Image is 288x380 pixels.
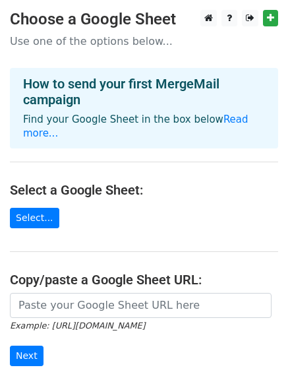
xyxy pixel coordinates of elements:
[10,34,278,48] p: Use one of the options below...
[10,208,59,228] a: Select...
[23,113,265,141] p: Find your Google Sheet in the box below
[10,321,145,331] small: Example: [URL][DOMAIN_NAME]
[10,10,278,29] h3: Choose a Google Sheet
[23,76,265,108] h4: How to send your first MergeMail campaign
[10,346,43,366] input: Next
[23,113,248,139] a: Read more...
[10,293,272,318] input: Paste your Google Sheet URL here
[10,182,278,198] h4: Select a Google Sheet:
[10,272,278,288] h4: Copy/paste a Google Sheet URL:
